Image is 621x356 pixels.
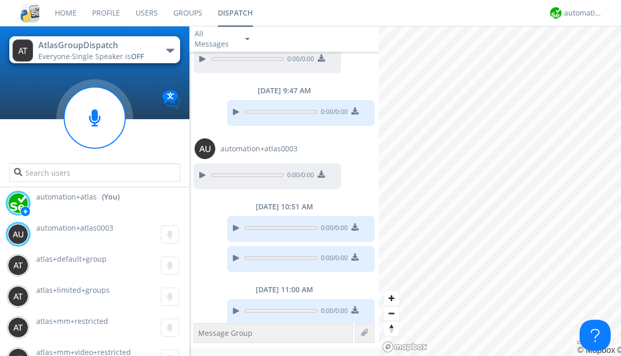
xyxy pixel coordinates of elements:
[8,286,28,307] img: 373638.png
[550,7,561,19] img: d2d01cd9b4174d08988066c6d424eccd
[8,224,28,245] img: 373638.png
[284,170,314,182] span: 0:00 / 0:00
[580,320,611,351] iframe: Toggle Customer Support
[36,285,110,295] span: atlas+limited+groups
[382,341,427,353] a: Mapbox logo
[8,193,28,213] img: d2d01cd9b4174d08988066c6d424eccd
[284,54,314,66] span: 0:00 / 0:00
[351,306,359,314] img: download media button
[9,36,180,63] button: AtlasGroupDispatchEveryone·Single Speaker isOFF
[162,90,180,108] img: Translation enabled
[384,321,399,336] button: Reset bearing to north
[38,51,155,62] div: Everyone ·
[384,306,399,321] button: Zoom out
[351,253,359,261] img: download media button
[351,107,359,115] img: download media button
[195,29,236,49] div: All Messages
[317,306,348,318] span: 0:00 / 0:00
[317,253,348,265] span: 0:00 / 0:00
[577,341,585,344] button: Toggle attribution
[245,38,249,40] img: caret-down-sm.svg
[577,346,615,354] a: Mapbox
[131,51,144,61] span: OFF
[318,170,325,178] img: download media button
[8,255,28,276] img: 373638.png
[8,317,28,338] img: 373638.png
[564,8,603,18] div: automation+atlas
[384,291,399,306] button: Zoom in
[12,39,33,62] img: 373638.png
[351,223,359,231] img: download media button
[189,284,379,295] div: [DATE] 11:00 AM
[189,86,379,96] div: [DATE] 9:47 AM
[189,202,379,212] div: [DATE] 10:51 AM
[36,254,107,264] span: atlas+default+group
[9,163,180,182] input: Search users
[36,316,108,326] span: atlas+mm+restricted
[21,4,39,22] img: cddb5a64eb264b2086981ab96f4c1ba7
[195,138,215,159] img: 373638.png
[317,223,348,235] span: 0:00 / 0:00
[317,107,348,119] span: 0:00 / 0:00
[72,51,144,61] span: Single Speaker is
[38,39,155,51] div: AtlasGroupDispatch
[220,144,298,154] span: automation+atlas0003
[102,192,120,202] div: (You)
[318,54,325,62] img: download media button
[36,223,113,233] span: automation+atlas0003
[36,192,97,202] span: automation+atlas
